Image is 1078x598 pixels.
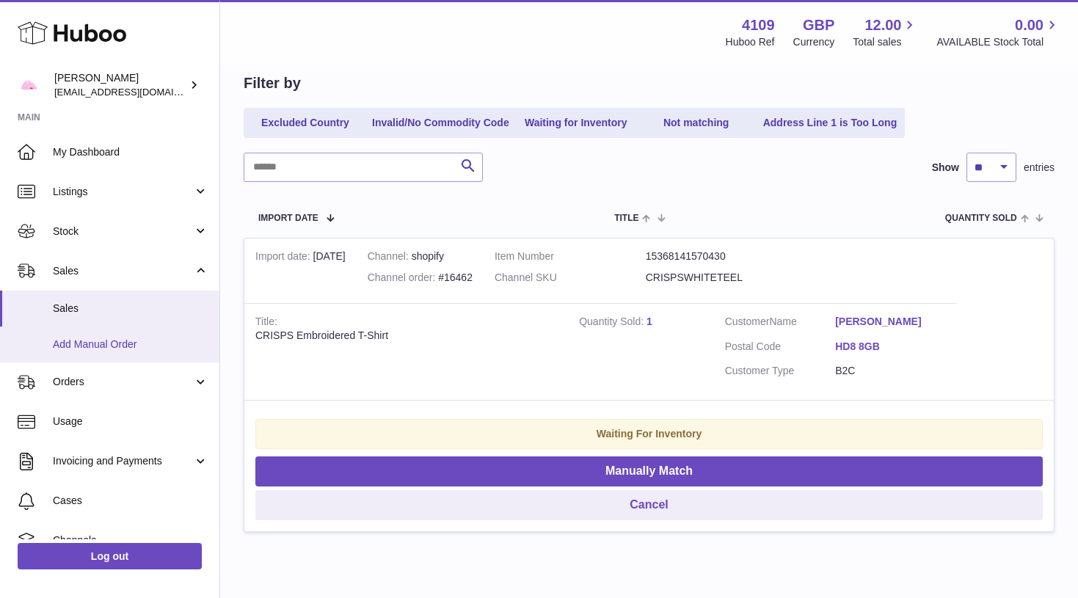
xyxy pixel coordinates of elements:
strong: Waiting For Inventory [597,428,702,440]
span: 0.00 [1015,15,1044,35]
span: Orders [53,375,193,389]
span: Cases [53,494,208,508]
a: Invalid/No Commodity Code [367,111,514,135]
button: Manually Match [255,456,1043,486]
button: Cancel [255,490,1043,520]
div: [PERSON_NAME] [54,71,186,99]
a: Log out [18,543,202,569]
a: Waiting for Inventory [517,111,635,135]
strong: Import date [255,250,313,266]
div: #16462 [368,271,473,285]
label: Show [932,161,959,175]
a: [PERSON_NAME] [835,315,945,329]
span: Customer [725,316,770,327]
dd: B2C [835,364,945,378]
dt: Customer Type [725,364,835,378]
span: My Dashboard [53,145,208,159]
div: CRISPS Embroidered T-Shirt [255,329,557,343]
a: 1 [647,316,652,327]
dt: Name [725,315,835,332]
div: Currency [793,35,835,49]
span: AVAILABLE Stock Total [936,35,1060,49]
a: Excluded Country [247,111,364,135]
div: Huboo Ref [726,35,775,49]
a: Not matching [638,111,755,135]
span: Add Manual Order [53,338,208,351]
img: hello@limpetstore.com [18,74,40,96]
dt: Postal Code [725,340,835,357]
span: Invoicing and Payments [53,454,193,468]
strong: GBP [803,15,834,35]
span: Usage [53,415,208,429]
dd: 15368141570430 [646,249,797,263]
span: Sales [53,302,208,316]
strong: 4109 [742,15,775,35]
span: 12.00 [864,15,901,35]
a: Address Line 1 is Too Long [758,111,903,135]
span: Quantity Sold [945,214,1017,223]
dt: Item Number [495,249,646,263]
dd: CRISPSWHITETEEL [646,271,797,285]
span: Total sales [853,35,918,49]
a: 12.00 Total sales [853,15,918,49]
span: Sales [53,264,193,278]
a: 0.00 AVAILABLE Stock Total [936,15,1060,49]
strong: Title [255,316,277,331]
span: entries [1024,161,1055,175]
h2: Filter by [244,73,301,93]
span: Listings [53,185,193,199]
strong: Channel order [368,271,439,287]
span: [EMAIL_ADDRESS][DOMAIN_NAME] [54,86,216,98]
td: [DATE] [244,238,357,303]
span: Channels [53,533,208,547]
span: Title [614,214,638,223]
strong: Channel [368,250,412,266]
a: HD8 8GB [835,340,945,354]
dt: Channel SKU [495,271,646,285]
strong: Quantity Sold [579,316,647,331]
div: shopify [368,249,473,263]
span: Stock [53,225,193,238]
span: Import date [258,214,318,223]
